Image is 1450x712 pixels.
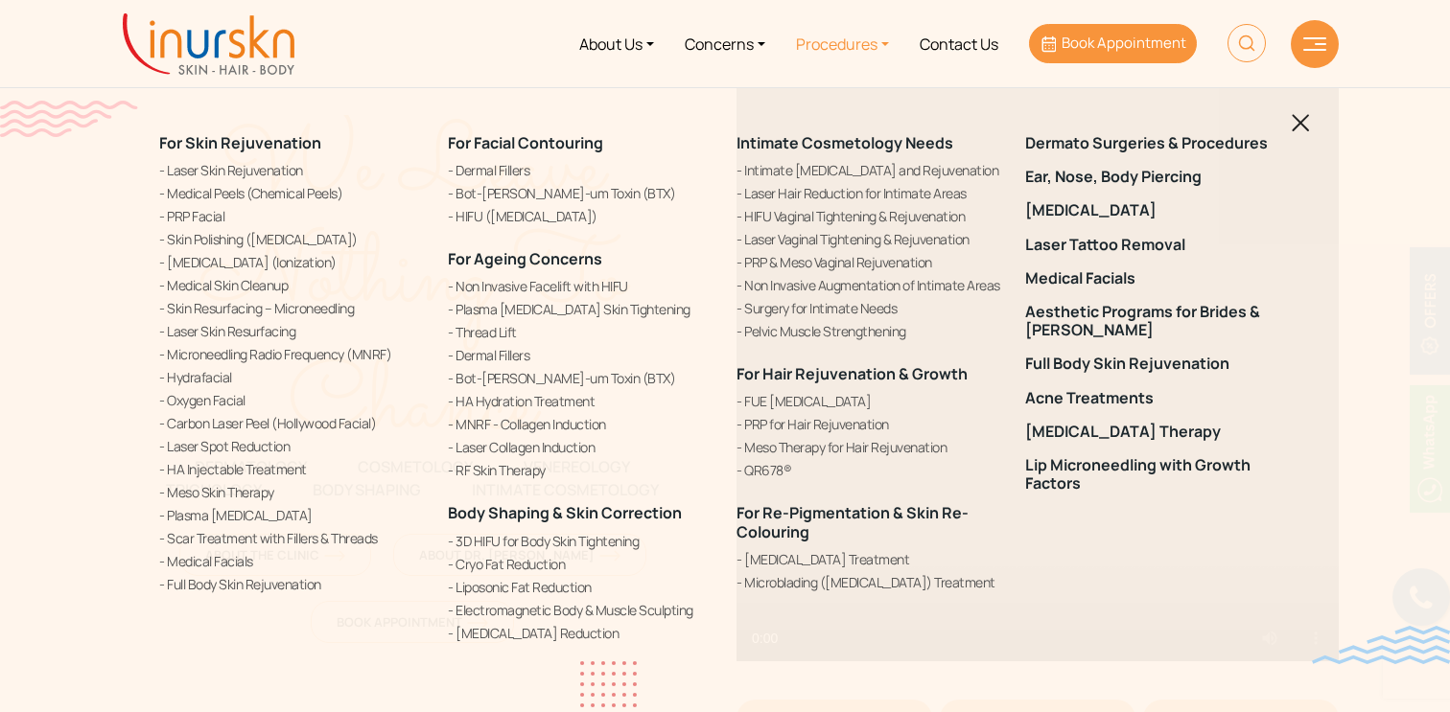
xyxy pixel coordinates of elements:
[737,298,1002,318] a: Surgery for Intimate Needs
[737,363,968,384] a: For Hair Rejuvenation & Growth
[737,206,1002,226] a: HIFU Vaginal Tightening & Rejuvenation
[159,132,321,153] a: For Skin Rejuvenation
[159,574,425,594] a: Full Body Skin Rejuvenation
[737,502,969,541] a: For Re-Pigmentation & Skin Re-Colouring
[448,414,713,434] a: MNRF - Collagen Induction
[737,549,1002,569] a: [MEDICAL_DATA] Treatment
[159,367,425,387] a: Hydrafacial
[1025,355,1291,373] a: Full Body Skin Rejuvenation
[448,206,713,226] a: HIFU ([MEDICAL_DATA])
[737,321,1002,341] a: Pelvic Muscle Strengthening
[737,572,1002,592] a: Microblading ([MEDICAL_DATA]) Treatment
[448,554,713,574] a: Cryo Fat Reduction
[159,459,425,479] a: HA Injectable Treatment
[159,436,425,456] a: Laser Spot Reduction
[448,132,603,153] a: For Facial Contouring
[669,8,781,80] a: Concerns
[448,391,713,411] a: HA Hydration Treatment
[1025,168,1291,186] a: Ear, Nose, Body Piercing
[159,482,425,502] a: Meso Skin Therapy
[448,577,713,597] a: Liposonic Fat Reduction
[1025,389,1291,407] a: Acne Treatments
[564,8,669,80] a: About Us
[448,623,713,643] a: [MEDICAL_DATA] Reduction
[737,437,1002,457] a: Meso Therapy for Hair Rejuvenation
[448,502,682,523] a: Body Shaping & Skin Correction
[737,391,1002,411] a: FUE [MEDICAL_DATA]
[159,321,425,341] a: Laser Skin Resurfacing
[448,531,713,551] a: 3D HIFU for Body Skin Tightening
[737,252,1002,272] a: PRP & Meso Vaginal Rejuvenation
[448,299,713,319] a: Plasma [MEDICAL_DATA] Skin Tightening
[448,160,713,180] a: Dermal Fillers
[448,437,713,457] a: Laser Collagen Induction
[159,229,425,249] a: Skin Polishing ([MEDICAL_DATA])
[448,248,602,269] a: For Ageing Concerns
[1228,24,1266,62] img: HeaderSearch
[448,183,713,203] a: Bot-[PERSON_NAME]-um Toxin (BTX)
[1062,33,1186,53] span: Book Appointment
[1025,236,1291,254] a: Laser Tattoo Removal
[159,206,425,226] a: PRP Facial
[737,160,1002,180] a: Intimate [MEDICAL_DATA] and Rejuvenation
[448,276,713,296] a: Non Invasive Facelift with HIFU
[159,390,425,410] a: Oxygen Facial
[737,229,1002,249] a: Laser Vaginal Tightening & Rejuvenation
[1025,303,1291,339] a: Aesthetic Programs for Brides & [PERSON_NAME]
[737,460,1002,480] a: QR678®
[737,275,1002,295] a: Non Invasive Augmentation of Intimate Areas
[159,551,425,571] a: Medical Facials
[1025,134,1291,152] a: Dermato Surgeries & Procedures
[159,413,425,433] a: Carbon Laser Peel (Hollywood Facial)
[1025,423,1291,441] a: [MEDICAL_DATA] Therapy
[159,528,425,548] a: Scar Treatment with Fillers & Threads
[904,8,1014,80] a: Contact Us
[159,252,425,272] a: [MEDICAL_DATA] (Ionization)
[737,414,1002,434] a: PRP for Hair Rejuvenation
[159,275,425,295] a: Medical Skin Cleanup
[1029,24,1197,63] a: Book Appointment
[1025,269,1291,287] a: Medical Facials
[159,298,425,318] a: Skin Resurfacing – Microneedling
[123,13,294,75] img: inurskn-logo
[737,132,953,153] a: Intimate Cosmetology Needs
[159,183,425,203] a: Medical Peels (Chemical Peels)
[159,505,425,525] a: Plasma [MEDICAL_DATA]
[1292,114,1310,132] img: blackclosed
[448,322,713,342] a: Thread Lift
[1303,37,1326,51] img: hamLine.svg
[159,160,425,180] a: Laser Skin Rejuvenation
[1312,626,1450,664] img: bluewave
[448,345,713,365] a: Dermal Fillers
[159,344,425,364] a: Microneedling Radio Frequency (MNRF)
[448,460,713,480] a: RF Skin Therapy
[448,368,713,388] a: Bot-[PERSON_NAME]-um Toxin (BTX)
[1025,201,1291,219] a: [MEDICAL_DATA]
[737,183,1002,203] a: Laser Hair Reduction for Intimate Areas
[1025,456,1291,493] a: Lip Microneedling with Growth Factors
[448,600,713,620] a: Electromagnetic Body & Muscle Sculpting
[781,8,904,80] a: Procedures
